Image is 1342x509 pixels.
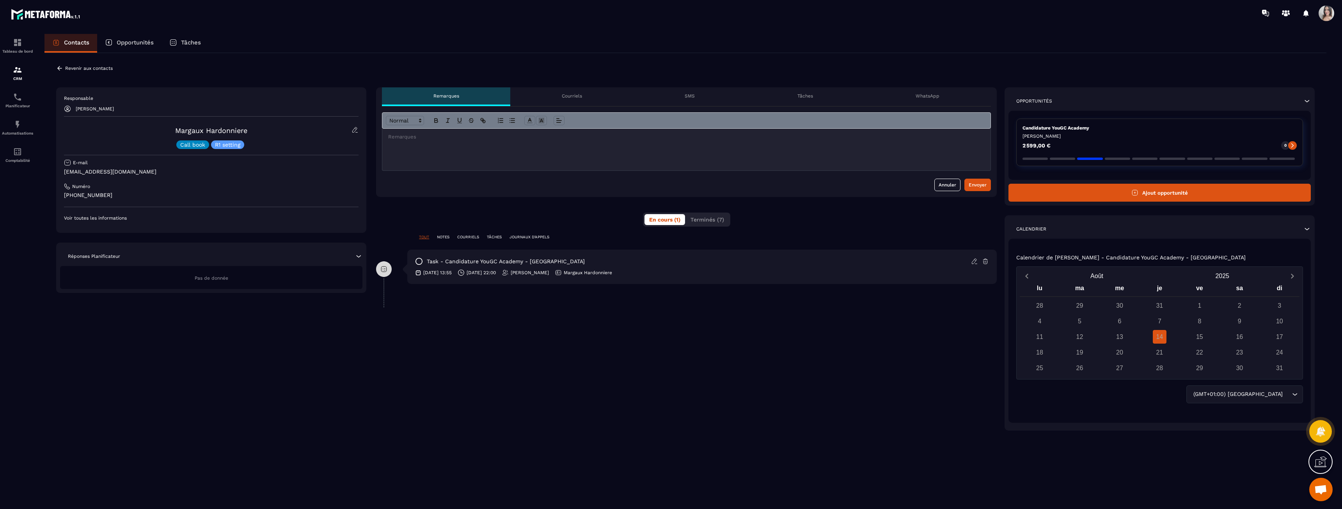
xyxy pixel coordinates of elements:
[467,270,496,276] p: [DATE] 22:00
[64,215,359,221] p: Voir toutes les informations
[1193,346,1206,359] div: 22
[13,65,22,74] img: formation
[13,147,22,156] img: accountant
[457,234,479,240] p: COURRIELS
[644,214,685,225] button: En cours (1)
[1220,283,1259,296] div: sa
[73,160,88,166] p: E-mail
[162,34,209,53] a: Tâches
[686,214,729,225] button: Terminés (7)
[934,179,960,191] button: Annuler
[511,270,549,276] p: [PERSON_NAME]
[1273,361,1286,375] div: 31
[1022,133,1297,139] p: [PERSON_NAME]
[72,183,90,190] p: Numéro
[1020,299,1299,375] div: Calendar days
[1273,314,1286,328] div: 10
[1233,330,1246,344] div: 16
[1153,346,1166,359] div: 21
[13,38,22,47] img: formation
[68,253,120,259] p: Réponses Planificateur
[423,270,452,276] p: [DATE] 13:55
[685,93,695,99] p: SMS
[2,158,33,163] p: Comptabilité
[1273,346,1286,359] div: 24
[2,32,33,59] a: formationformationTableau de bord
[64,192,359,199] p: [PHONE_NUMBER]
[1284,390,1290,399] input: Search for option
[1193,361,1206,375] div: 29
[1186,385,1303,403] div: Search for option
[1020,283,1299,375] div: Calendar wrapper
[1073,299,1086,312] div: 29
[433,93,459,99] p: Remarques
[1033,314,1046,328] div: 4
[1153,330,1166,344] div: 14
[1233,346,1246,359] div: 23
[195,275,228,281] span: Pas de donnée
[2,141,33,168] a: accountantaccountantComptabilité
[1073,314,1086,328] div: 5
[1180,283,1220,296] div: ve
[1153,361,1166,375] div: 28
[1073,361,1086,375] div: 26
[1033,361,1046,375] div: 25
[564,270,612,276] p: Margaux Hardonniere
[1020,283,1060,296] div: lu
[1284,143,1287,148] p: 0
[1309,478,1333,501] a: Ouvrir le chat
[691,216,724,223] span: Terminés (7)
[2,59,33,87] a: formationformationCRM
[562,93,582,99] p: Courriels
[215,142,240,147] p: R1 setting
[1073,346,1086,359] div: 19
[1273,299,1286,312] div: 3
[1022,143,1051,148] p: 2 599,00 €
[2,104,33,108] p: Planificateur
[964,179,991,191] button: Envoyer
[1233,314,1246,328] div: 9
[916,93,939,99] p: WhatsApp
[117,39,154,46] p: Opportunités
[1073,330,1086,344] div: 12
[64,95,359,101] p: Responsable
[1113,314,1126,328] div: 6
[1153,314,1166,328] div: 7
[969,181,987,189] div: Envoyer
[1016,226,1046,232] p: Calendrier
[797,93,813,99] p: Tâches
[427,258,585,265] p: task - Candidature YouGC Academy - [GEOGRAPHIC_DATA]
[1140,283,1179,296] div: je
[1273,330,1286,344] div: 17
[11,7,81,21] img: logo
[2,87,33,114] a: schedulerschedulerPlanificateur
[1113,361,1126,375] div: 27
[1153,299,1166,312] div: 31
[2,114,33,141] a: automationsautomationsAutomatisations
[2,76,33,81] p: CRM
[1159,269,1285,283] button: Open years overlay
[1113,346,1126,359] div: 20
[2,131,33,135] p: Automatisations
[487,234,502,240] p: TÂCHES
[1100,283,1140,296] div: me
[1033,330,1046,344] div: 11
[13,92,22,102] img: scheduler
[64,39,89,46] p: Contacts
[1113,330,1126,344] div: 13
[509,234,549,240] p: JOURNAUX D'APPELS
[1193,299,1206,312] div: 1
[65,66,113,71] p: Revenir aux contacts
[419,234,429,240] p: TOUT
[1113,299,1126,312] div: 30
[1233,361,1246,375] div: 30
[1060,283,1099,296] div: ma
[76,106,114,112] p: [PERSON_NAME]
[1191,390,1284,399] span: (GMT+01:00) [GEOGRAPHIC_DATA]
[1193,314,1206,328] div: 8
[44,34,97,53] a: Contacts
[437,234,449,240] p: NOTES
[181,39,201,46] p: Tâches
[1193,330,1206,344] div: 15
[649,216,680,223] span: En cours (1)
